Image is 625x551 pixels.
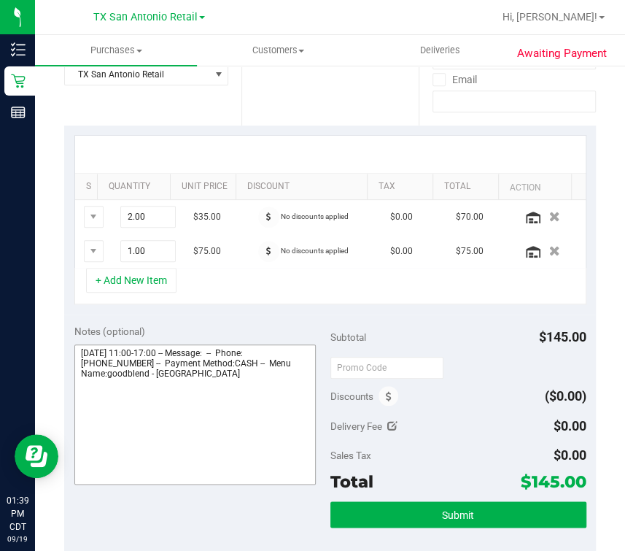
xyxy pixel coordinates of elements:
[400,44,480,57] span: Deliveries
[86,181,91,193] a: SKU
[182,181,230,193] a: Unit Price
[193,244,221,258] span: $75.00
[330,471,373,492] span: Total
[109,181,164,193] a: Quantity
[35,44,197,57] span: Purchases
[539,329,586,344] span: $145.00
[360,35,521,66] a: Deliveries
[330,331,366,343] span: Subtotal
[444,181,492,193] a: Total
[193,210,221,224] span: $35.00
[198,44,358,57] span: Customers
[11,42,26,57] inline-svg: Inventory
[456,244,484,258] span: $75.00
[390,210,413,224] span: $0.00
[65,64,209,85] span: TX San Antonio Retail
[86,268,176,293] button: + Add New Item
[281,212,349,220] span: No discounts applied
[121,207,175,227] input: 2.00
[93,11,198,23] span: TX San Antonio Retail
[442,509,474,521] span: Submit
[330,450,371,461] span: Sales Tax
[247,181,361,193] a: Discount
[197,35,359,66] a: Customers
[330,383,373,409] span: Discounts
[521,471,586,492] span: $145.00
[330,357,443,379] input: Promo Code
[35,35,197,66] a: Purchases
[498,174,571,200] th: Action
[545,388,586,404] span: ($0.00)
[121,241,175,261] input: 1.00
[456,210,484,224] span: $70.00
[281,247,349,255] span: No discounts applied
[84,206,104,228] span: NO DATA FOUND
[516,45,606,62] span: Awaiting Payment
[330,420,382,432] span: Delivery Fee
[330,501,586,528] button: Submit
[84,240,104,262] span: NO DATA FOUND
[390,244,413,258] span: $0.00
[74,325,145,337] span: Notes (optional)
[7,494,28,533] p: 01:39 PM CDT
[15,434,58,478] iframe: Resource center
[379,181,427,193] a: Tax
[432,69,477,90] label: Email
[502,11,597,23] span: Hi, [PERSON_NAME]!
[554,447,586,463] span: $0.00
[11,74,26,88] inline-svg: Retail
[209,64,228,85] span: select
[7,533,28,544] p: 09/19
[554,418,586,434] span: $0.00
[387,421,397,431] i: Edit Delivery Fee
[11,105,26,120] inline-svg: Reports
